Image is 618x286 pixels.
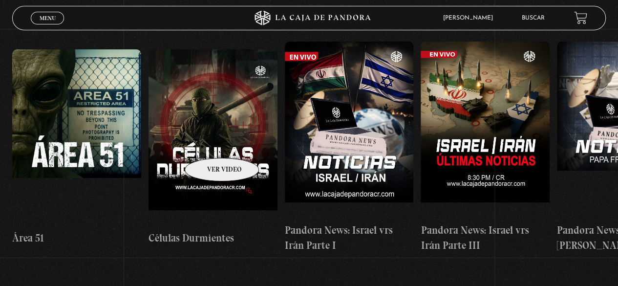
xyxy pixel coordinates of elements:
a: Pandora News: Israel vrs Irán Parte I [285,34,414,261]
span: [PERSON_NAME] [438,15,503,21]
h4: Pandora News: Israel vrs Irán Parte III [421,222,550,253]
a: Área 51 [12,34,141,261]
h4: Área 51 [12,230,141,246]
a: Pandora News: Israel vrs Irán Parte III [421,34,550,261]
span: Cerrar [36,23,59,30]
a: Buscar [522,15,545,21]
span: Menu [40,15,56,21]
button: Previous [12,9,29,26]
h4: Células Durmientes [149,230,277,246]
a: Células Durmientes [149,34,277,261]
h4: Pandora News: Israel vrs Irán Parte I [285,222,414,253]
a: View your shopping cart [574,11,587,24]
